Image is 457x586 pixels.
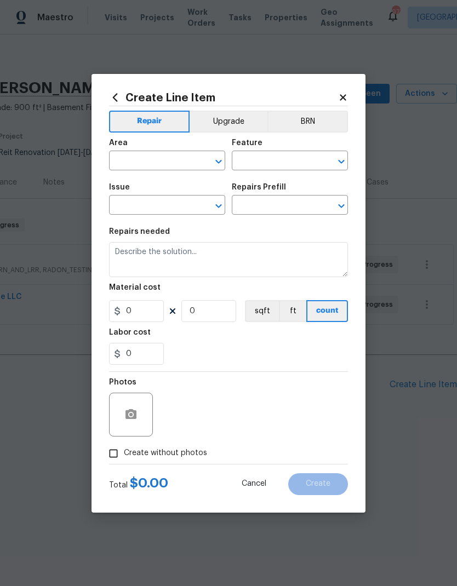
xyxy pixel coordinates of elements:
[306,480,330,488] span: Create
[224,473,284,495] button: Cancel
[109,139,128,147] h5: Area
[232,139,262,147] h5: Feature
[109,284,161,291] h5: Material cost
[267,111,348,133] button: BRN
[211,198,226,214] button: Open
[211,154,226,169] button: Open
[242,480,266,488] span: Cancel
[109,111,190,133] button: Repair
[109,183,130,191] h5: Issue
[232,183,286,191] h5: Repairs Prefill
[306,300,348,322] button: count
[279,300,306,322] button: ft
[109,228,170,235] h5: Repairs needed
[190,111,268,133] button: Upgrade
[130,476,168,490] span: $ 0.00
[109,478,168,491] div: Total
[124,447,207,459] span: Create without photos
[334,154,349,169] button: Open
[109,378,136,386] h5: Photos
[334,198,349,214] button: Open
[109,91,338,104] h2: Create Line Item
[245,300,279,322] button: sqft
[109,329,151,336] h5: Labor cost
[288,473,348,495] button: Create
